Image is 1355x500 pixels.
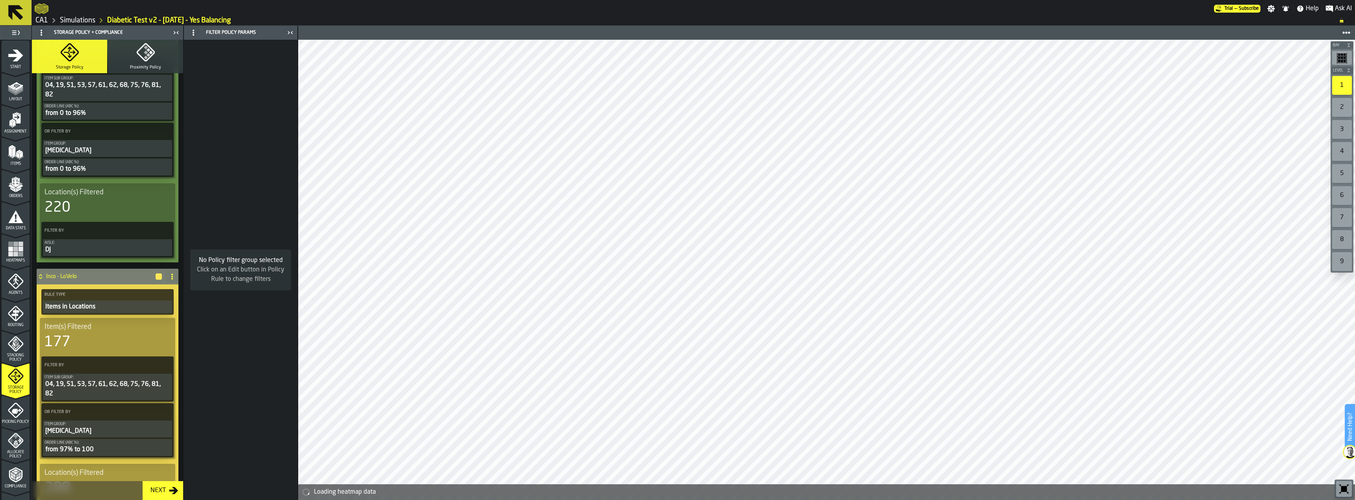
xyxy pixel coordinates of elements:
[1338,483,1350,495] svg: Reset zoom and position
[45,480,71,496] div: 288
[1331,49,1353,66] div: button-toolbar-undefined
[1332,76,1352,95] div: 1
[2,258,30,263] span: Heatmaps
[41,186,174,217] div: stat-Location(s) Filtered
[35,16,48,25] a: link-to-/wh/i/76e2a128-1b54-4d66-80d4-05ae4c277723
[1234,6,1237,11] span: —
[45,241,171,245] div: Aisle:
[45,334,71,350] div: 177
[1331,251,1353,273] div: button-toolbar-undefined
[60,16,95,25] a: link-to-/wh/i/76e2a128-1b54-4d66-80d4-05ae4c277723
[56,65,84,70] span: Storage Policy
[45,380,171,399] div: 04, 19, 51, 53, 57, 61, 62, 68, 75, 76, 81, 82
[43,421,172,437] div: PolicyFilterItem-Item Group
[43,421,172,437] button: Item Group:[MEDICAL_DATA]
[1331,66,1353,74] button: button-
[45,323,171,331] div: Title
[45,469,104,477] span: Location(s) Filtered
[43,301,172,313] div: PolicyFilterItem-undefined
[186,26,285,39] div: Filter Policy Params
[1332,186,1352,205] div: 6
[43,75,172,101] div: PolicyFilterItem-Item Sub Group
[2,129,30,134] span: Assignment
[2,234,30,266] li: menu Heatmaps
[2,226,30,231] span: Data Stats
[45,302,171,312] div: Items in Locations
[45,422,171,426] div: Item Group:
[45,441,171,445] div: Order Line (ABC %):
[45,375,171,380] div: Item Sub Group:
[1239,6,1259,11] span: Subscribe
[2,420,30,424] span: Picking Policy
[2,484,30,489] span: Compliance
[1332,142,1352,161] div: 4
[130,65,161,70] span: Proximity Policy
[197,256,285,265] div: No Policy filter group selected
[43,408,158,416] label: OR Filter By
[1346,405,1354,449] label: Need Help?
[2,27,30,38] label: button-toggle-Toggle Full Menu
[1331,96,1353,118] div: button-toolbar-undefined
[2,299,30,330] li: menu Routing
[1214,5,1260,13] div: Menu Subscription
[43,127,158,136] label: OR Filter By
[2,428,30,459] li: menu Allocate Policy
[43,103,172,120] div: PolicyFilterItem-Order Line (ABC %)
[35,16,1352,25] nav: Breadcrumb
[45,164,171,174] div: from 0 to 96%
[1279,5,1293,13] label: button-toggle-Notifications
[1332,230,1352,249] div: 8
[197,265,285,284] div: Click on an Edit button in Policy Rule to change filters
[2,194,30,198] span: Orders
[37,269,163,284] div: Inco - LoVelo
[45,160,171,164] div: Order Line (ABC %):
[45,245,171,255] div: DJ
[2,363,30,395] li: menu Storage Policy
[43,291,172,299] label: Rule Type
[2,105,30,137] li: menu Assignment
[35,2,48,16] a: logo-header
[43,239,172,256] div: PolicyFilterItem-Aisle
[1332,120,1352,139] div: 3
[2,73,30,104] li: menu Layout
[43,374,172,400] div: PolicyFilterItem-Item Sub Group
[1331,118,1353,140] div: button-toolbar-undefined
[45,200,71,216] div: 220
[1331,207,1353,229] div: button-toolbar-undefined
[2,65,30,69] span: Start
[143,481,183,500] button: button-Next
[156,273,162,280] button: button-
[1332,164,1352,183] div: 5
[2,170,30,201] li: menu Orders
[43,103,172,120] button: Order Line (ABC %):from 0 to 96%
[2,97,30,101] span: Layout
[171,28,182,37] label: button-toggle-Close me
[2,353,30,362] span: Stacking Policy
[1331,43,1345,48] span: Bay
[2,395,30,427] li: menu Picking Policy
[314,487,1352,497] div: Loading heatmap data
[43,439,172,456] button: Order Line (ABC %):from 97% to 100
[147,486,169,495] div: Next
[2,266,30,298] li: menu Agents
[45,81,171,100] div: 04, 19, 51, 53, 57, 61, 62, 68, 75, 76, 81, 82
[1335,4,1352,13] span: Ask AI
[1293,4,1322,13] label: button-toggle-Help
[2,386,30,394] span: Storage Policy
[43,159,172,175] div: PolicyFilterItem-Order Line (ABC %)
[41,467,174,498] div: stat-Location(s) Filtered
[1331,140,1353,162] div: button-toolbar-undefined
[285,28,296,37] label: button-toggle-Close me
[1331,162,1353,185] div: button-toolbar-undefined
[43,159,172,175] button: Order Line (ABC %):from 0 to 96%
[45,469,171,477] div: Title
[1264,5,1278,13] label: button-toggle-Settings
[1322,4,1355,13] label: button-toggle-Ask AI
[43,239,172,256] button: Aisle:DJ
[2,450,30,459] span: Allocate Policy
[45,109,171,118] div: from 0 to 96%
[45,188,104,197] span: Location(s) Filtered
[45,104,171,109] div: Order Line (ABC %):
[1306,4,1319,13] span: Help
